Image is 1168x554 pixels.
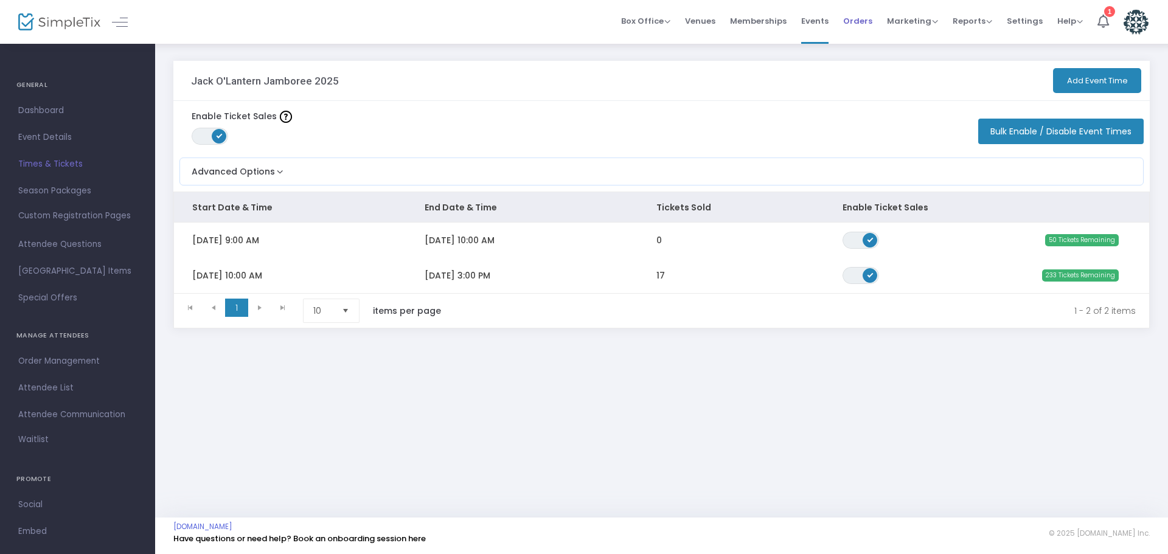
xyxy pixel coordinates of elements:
[887,15,938,27] span: Marketing
[280,111,292,123] img: question-mark
[192,234,259,246] span: [DATE] 9:00 AM
[18,130,137,145] span: Event Details
[192,269,262,282] span: [DATE] 10:00 AM
[867,271,873,277] span: ON
[18,156,137,172] span: Times & Tickets
[16,467,139,491] h4: PROMOTE
[337,299,354,322] button: Select
[867,236,873,242] span: ON
[425,234,495,246] span: [DATE] 10:00 AM
[18,407,137,423] span: Attendee Communication
[191,75,339,87] h3: Jack O'Lantern Jamboree 2025
[173,522,232,531] a: [DOMAIN_NAME]
[1045,234,1119,246] span: 50 Tickets Remaining
[953,15,992,27] span: Reports
[373,305,441,317] label: items per page
[18,290,137,306] span: Special Offers
[18,353,137,369] span: Order Management
[217,133,223,139] span: ON
[656,234,662,246] span: 0
[18,434,49,446] span: Waitlist
[843,5,872,36] span: Orders
[1049,528,1150,538] span: © 2025 [DOMAIN_NAME] Inc.
[174,192,1149,293] div: Data table
[16,324,139,348] h4: MANAGE ATTENDEES
[1057,15,1083,27] span: Help
[1007,5,1043,36] span: Settings
[656,269,665,282] span: 17
[174,192,406,223] th: Start Date & Time
[180,158,286,178] button: Advanced Options
[1104,6,1115,17] div: 1
[730,5,787,36] span: Memberships
[425,269,490,282] span: [DATE] 3:00 PM
[406,192,639,223] th: End Date & Time
[16,73,139,97] h4: GENERAL
[1042,269,1119,282] span: 233 Tickets Remaining
[978,119,1144,144] button: Bulk Enable / Disable Event Times
[18,237,137,252] span: Attendee Questions
[638,192,824,223] th: Tickets Sold
[18,497,137,513] span: Social
[313,305,332,317] span: 10
[18,263,137,279] span: [GEOGRAPHIC_DATA] Items
[225,299,248,317] span: Page 1
[18,380,137,396] span: Attendee List
[18,183,137,199] span: Season Packages
[621,15,670,27] span: Box Office
[685,5,715,36] span: Venues
[18,524,137,539] span: Embed
[18,210,131,222] span: Custom Registration Pages
[824,192,964,223] th: Enable Ticket Sales
[18,103,137,119] span: Dashboard
[1053,68,1141,93] button: Add Event Time
[467,299,1136,323] kendo-pager-info: 1 - 2 of 2 items
[192,110,292,123] label: Enable Ticket Sales
[173,533,426,544] a: Have questions or need help? Book an onboarding session here
[801,5,829,36] span: Events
